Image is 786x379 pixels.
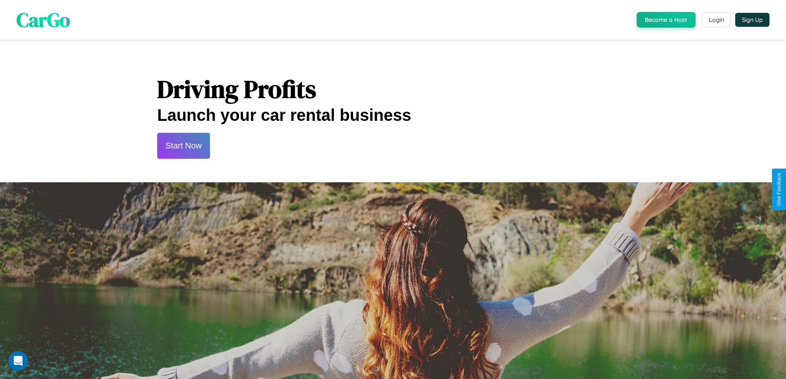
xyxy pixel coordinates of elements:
button: Become a Host [637,12,696,28]
button: Start Now [157,133,210,159]
button: Login [702,12,731,27]
h1: Driving Profits [157,72,629,106]
button: Sign Up [735,13,769,27]
iframe: Intercom live chat [8,351,28,371]
div: Give Feedback [776,173,782,206]
h2: Launch your car rental business [157,106,629,125]
span: CarGo [17,6,70,33]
